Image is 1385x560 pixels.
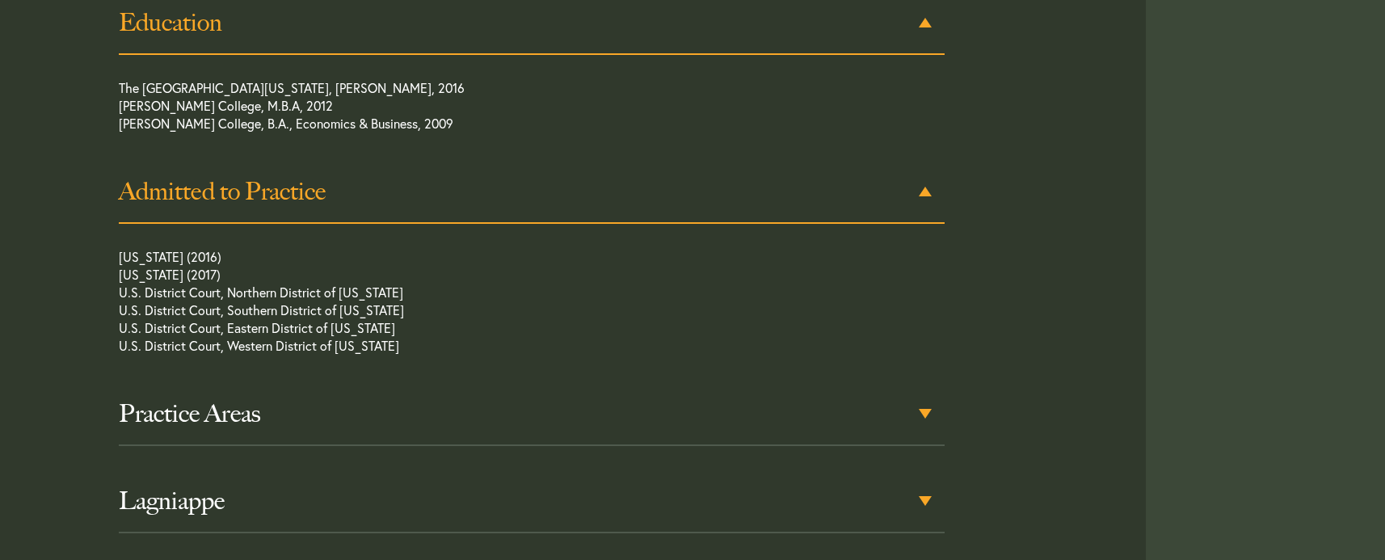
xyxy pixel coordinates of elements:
[119,177,945,206] h3: Admitted to Practice
[119,486,945,516] h3: Lagniappe
[119,79,862,141] p: The [GEOGRAPHIC_DATA][US_STATE], [PERSON_NAME], 2016 [PERSON_NAME] College, M.B.A, 2012 [PERSON_N...
[119,248,862,363] p: [US_STATE] (2016) [US_STATE] (2017) U.S. District Court, Northern District of [US_STATE] U.S. Dis...
[119,399,945,428] h3: Practice Areas
[119,8,945,37] h3: Education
